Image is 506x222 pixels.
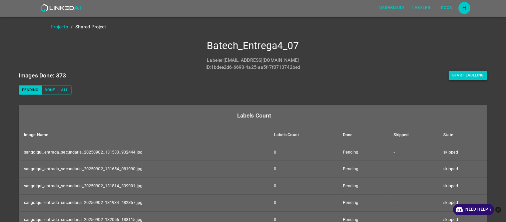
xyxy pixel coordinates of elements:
[24,111,485,120] div: Labels Count
[224,57,299,64] p: [EMAIL_ADDRESS][DOMAIN_NAME]
[211,64,301,71] p: 1bdee2d6-6690-4a25-aa5f-7f0713742bed
[389,144,438,161] td: -
[269,161,338,178] td: 0
[338,195,389,212] td: Pending
[435,1,459,15] a: Docs
[19,144,269,161] td: sangolqui_entrada_secundaria_20250902_131533_932444.jpg
[207,57,224,64] p: Labeler :
[19,161,269,178] td: sangolqui_entrada_secundaria_20250902_131654_081990.jpg
[205,64,211,71] p: ID :
[19,85,42,95] button: Pending
[19,71,66,80] h6: Images Done: 373
[338,161,389,178] td: Pending
[436,2,457,13] button: Docs
[449,71,487,80] button: Start Labeling
[459,2,471,14] button: Open settings
[375,1,408,15] a: Dashboard
[51,23,506,30] nav: breadcrumb
[269,195,338,212] td: 0
[410,2,433,13] button: Labeler
[58,85,72,95] button: All
[453,204,494,215] a: Need Help ?
[408,1,434,15] a: Labeler
[389,178,438,195] td: -
[75,23,106,30] p: Shared Project
[389,161,438,178] td: -
[389,195,438,212] td: -
[41,85,58,95] button: Done
[269,178,338,195] td: 0
[338,144,389,161] td: Pending
[389,126,438,144] th: Skipped
[338,126,389,144] th: Done
[438,195,487,212] td: skipped
[438,144,487,161] td: skipped
[338,178,389,195] td: Pending
[459,2,471,14] div: H
[19,178,269,195] td: sangolqui_entrada_secundaria_20250902_131814_339901.jpg
[438,126,487,144] th: State
[51,24,68,29] a: Projects
[438,178,487,195] td: skipped
[269,126,338,144] th: Labels Count
[494,204,503,215] button: close-help
[377,2,407,13] button: Dashboard
[269,144,338,161] td: 0
[71,23,73,30] li: /
[19,126,269,144] th: Image Name
[19,40,487,52] h4: Batech_Entrega4_07
[19,195,269,212] td: sangolqui_entrada_secundaria_20250902_131934_482357.jpg
[438,161,487,178] td: skipped
[40,4,81,12] img: LinkedAI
